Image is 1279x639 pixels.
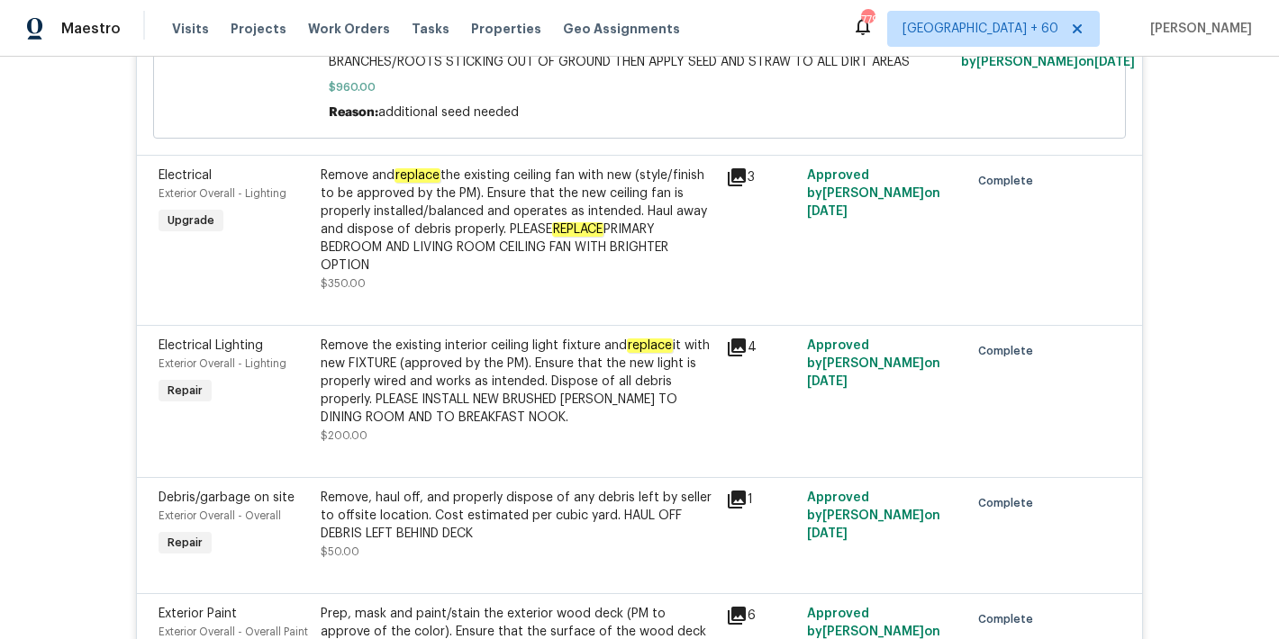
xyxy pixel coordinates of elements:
[159,358,286,369] span: Exterior Overall - Lighting
[159,169,212,182] span: Electrical
[159,491,295,504] span: Debris/garbage on site
[159,626,308,637] span: Exterior Overall - Overall Paint
[321,337,715,427] div: Remove the existing interior ceiling light fixture and it with new FIXTURE (approved by the PM). ...
[321,278,366,289] span: $350.00
[627,338,673,353] em: replace
[172,20,209,38] span: Visits
[378,106,519,119] span: additional seed needed
[861,11,874,29] div: 779
[321,489,715,543] div: Remove, haul off, and properly dispose of any debris left by seller to offsite location. Cost est...
[1094,56,1135,68] span: [DATE]
[726,337,796,358] div: 4
[159,607,237,620] span: Exterior Paint
[807,205,848,218] span: [DATE]
[160,382,210,400] span: Repair
[159,188,286,199] span: Exterior Overall - Lighting
[160,534,210,552] span: Repair
[726,489,796,510] div: 1
[807,339,940,388] span: Approved by [PERSON_NAME] on
[412,22,449,35] span: Tasks
[807,527,848,540] span: [DATE]
[321,166,715,274] div: Remove and the existing ceiling fan with new (style/finish to be approved by the PM). Ensure that...
[903,20,1058,38] span: [GEOGRAPHIC_DATA] + 60
[978,172,1040,190] span: Complete
[978,610,1040,628] span: Complete
[563,20,680,38] span: Geo Assignments
[807,375,848,388] span: [DATE]
[159,510,281,521] span: Exterior Overall - Overall
[160,211,222,229] span: Upgrade
[308,20,390,38] span: Work Orders
[471,20,541,38] span: Properties
[159,339,263,352] span: Electrical Lighting
[321,546,359,557] span: $50.00
[61,20,121,38] span: Maestro
[1143,20,1252,38] span: [PERSON_NAME]
[552,222,603,237] em: REPLACE
[726,166,796,188] div: 3
[807,491,940,540] span: Approved by [PERSON_NAME] on
[978,342,1040,360] span: Complete
[395,168,440,183] em: replace
[978,494,1040,512] span: Complete
[231,20,286,38] span: Projects
[329,106,378,119] span: Reason:
[807,169,940,218] span: Approved by [PERSON_NAME] on
[321,430,367,441] span: $200.00
[329,78,951,96] span: $960.00
[726,605,796,626] div: 6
